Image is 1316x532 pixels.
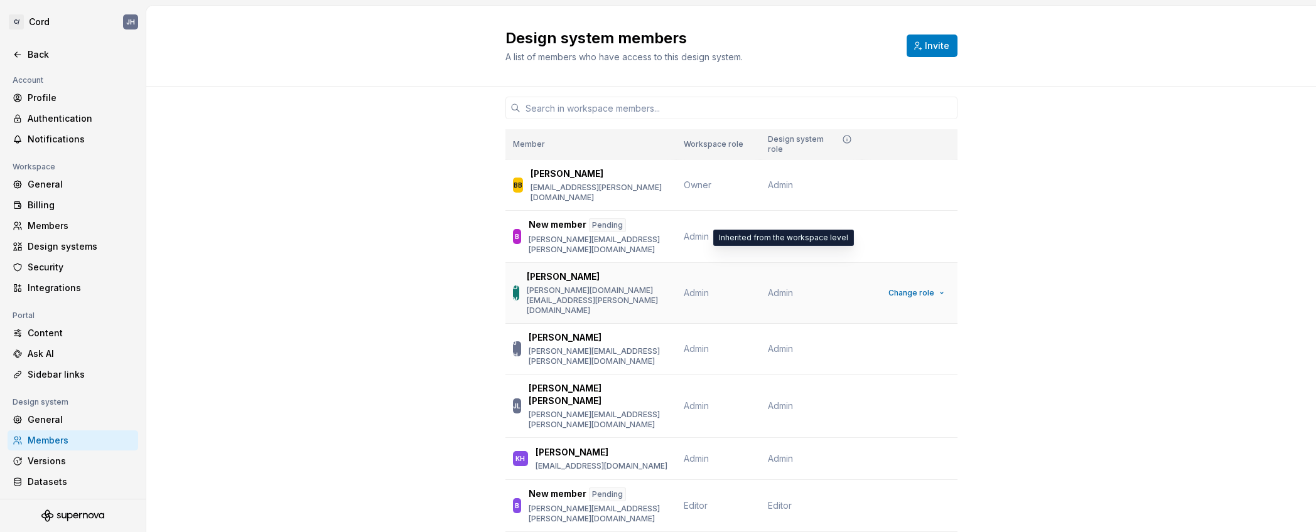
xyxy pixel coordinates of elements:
[527,285,668,316] p: [PERSON_NAME][DOMAIN_NAME][EMAIL_ADDRESS][PERSON_NAME][DOMAIN_NAME]
[768,499,792,512] span: Editor
[8,129,138,149] a: Notifications
[8,216,138,236] a: Members
[531,168,603,180] p: [PERSON_NAME]
[28,112,133,125] div: Authentication
[8,472,138,492] a: Datasets
[768,179,793,191] span: Admin
[28,220,133,232] div: Members
[8,109,138,129] a: Authentication
[126,17,135,27] div: JH
[28,240,133,253] div: Design systems
[28,327,133,339] div: Content
[529,331,601,344] p: [PERSON_NAME]
[768,452,793,465] span: Admin
[8,159,60,174] div: Workspace
[531,183,668,203] p: [EMAIL_ADDRESS][PERSON_NAME][DOMAIN_NAME]
[529,218,586,232] p: New member
[8,257,138,277] a: Security
[29,16,50,28] div: Cord
[505,28,892,48] h2: Design system members
[28,455,133,467] div: Versions
[41,509,104,522] svg: Supernova Logo
[684,500,708,511] span: Editor
[907,35,957,57] button: Invite
[8,451,138,471] a: Versions
[28,178,133,191] div: General
[676,129,760,160] th: Workspace role
[529,235,669,255] p: [PERSON_NAME][EMAIL_ADDRESS][PERSON_NAME][DOMAIN_NAME]
[513,400,520,412] div: JL
[8,492,138,513] a: Documentation
[28,348,133,360] div: Ask AI
[28,48,133,61] div: Back
[684,453,709,464] span: Admin
[8,88,138,108] a: Profile
[589,487,626,501] div: Pending
[536,461,667,471] p: [EMAIL_ADDRESS][DOMAIN_NAME]
[536,446,608,459] p: [PERSON_NAME]
[684,400,709,411] span: Admin
[8,45,138,65] a: Back
[9,14,24,29] div: C/
[28,413,133,426] div: General
[8,237,138,257] a: Design systems
[513,280,520,306] div: DV
[8,323,138,343] a: Content
[513,336,521,361] div: JH
[8,395,73,410] div: Design system
[768,343,793,355] span: Admin
[684,231,709,242] span: Admin
[529,382,669,407] p: [PERSON_NAME] [PERSON_NAME]
[529,504,669,524] p: [PERSON_NAME][EMAIL_ADDRESS][PERSON_NAME][DOMAIN_NAME]
[684,179,711,190] span: Owner
[28,199,133,211] div: Billing
[529,487,586,501] p: New member
[28,282,133,294] div: Integrations
[514,179,522,191] div: BB
[28,434,133,447] div: Members
[768,400,793,412] span: Admin
[28,92,133,104] div: Profile
[8,364,138,385] a: Sidebar links
[925,40,949,52] span: Invite
[515,230,519,243] div: B
[505,129,676,160] th: Member
[515,499,519,512] div: B
[8,195,138,215] a: Billing
[8,73,48,88] div: Account
[8,344,138,364] a: Ask AI
[713,230,854,246] div: Inherited from the workspace level
[589,218,626,232] div: Pending
[8,430,138,450] a: Members
[28,133,133,146] div: Notifications
[505,51,743,62] span: A list of members who have access to this design system.
[8,174,138,194] a: General
[768,134,855,154] div: Design system role
[684,343,709,354] span: Admin
[8,308,40,323] div: Portal
[527,270,600,283] p: [PERSON_NAME]
[515,452,525,465] div: KH
[768,287,793,299] span: Admin
[8,410,138,430] a: General
[529,346,669,366] p: [PERSON_NAME][EMAIL_ADDRESS][PERSON_NAME][DOMAIN_NAME]
[520,97,957,119] input: Search in workspace members...
[529,410,669,430] p: [PERSON_NAME][EMAIL_ADDRESS][PERSON_NAME][DOMAIN_NAME]
[28,368,133,381] div: Sidebar links
[3,8,143,36] button: C/CordJH
[8,278,138,298] a: Integrations
[28,261,133,274] div: Security
[684,287,709,298] span: Admin
[883,284,950,302] button: Change role
[28,476,133,488] div: Datasets
[888,288,934,298] span: Change role
[28,496,133,509] div: Documentation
